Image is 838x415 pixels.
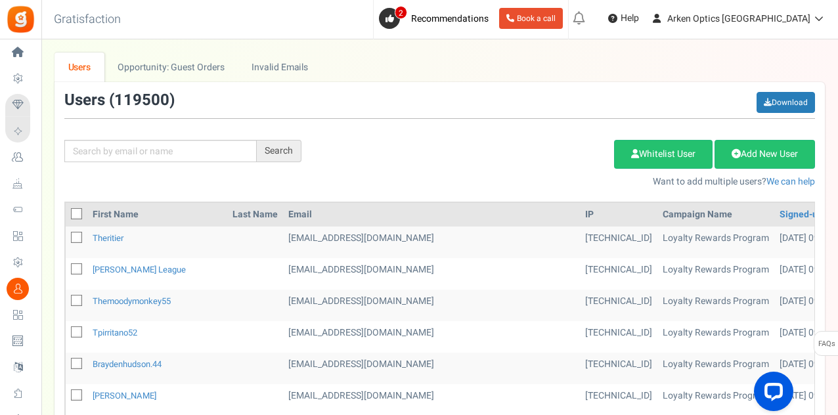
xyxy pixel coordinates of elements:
[93,263,186,276] a: [PERSON_NAME] League
[657,203,774,227] th: Campaign Name
[617,12,639,25] span: Help
[580,290,657,321] td: [TECHNICAL_ID]
[257,140,301,162] div: Search
[93,326,137,339] a: tpirritano52
[667,12,810,26] span: Arken Optics [GEOGRAPHIC_DATA]
[657,290,774,321] td: Loyalty Rewards Program
[580,321,657,353] td: [TECHNICAL_ID]
[64,92,175,109] h3: Users ( )
[657,353,774,384] td: Loyalty Rewards Program
[580,258,657,290] td: [TECHNICAL_ID]
[411,12,489,26] span: Recommendations
[580,227,657,258] td: [TECHNICAL_ID]
[93,389,156,402] a: [PERSON_NAME]
[93,295,171,307] a: themoodymonkey55
[757,92,815,113] a: Download
[227,203,283,227] th: Last Name
[580,353,657,384] td: [TECHNICAL_ID]
[395,6,407,19] span: 2
[87,203,227,227] th: First Name
[104,53,238,82] a: Opportunity: Guest Orders
[114,89,169,112] span: 119500
[93,358,162,370] a: braydenhudson.44
[766,175,815,188] a: We can help
[614,140,713,169] a: Whitelist User
[283,321,580,353] td: General
[55,53,104,82] a: Users
[283,290,580,321] td: General
[580,203,657,227] th: IP
[499,8,563,29] a: Book a call
[283,353,580,384] td: General
[657,321,774,353] td: Loyalty Rewards Program
[715,140,815,169] a: Add New User
[283,203,580,227] th: Email
[818,332,835,357] span: FAQs
[603,8,644,29] a: Help
[93,232,123,244] a: theritier
[321,175,815,188] p: Want to add multiple users?
[238,53,322,82] a: Invalid Emails
[283,258,580,290] td: [EMAIL_ADDRESS][DOMAIN_NAME]
[283,227,580,258] td: General
[64,140,257,162] input: Search by email or name
[657,227,774,258] td: Loyalty Rewards Program
[39,7,135,33] h3: Gratisfaction
[6,5,35,34] img: Gratisfaction
[379,8,494,29] a: 2 Recommendations
[657,258,774,290] td: Loyalty Rewards Program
